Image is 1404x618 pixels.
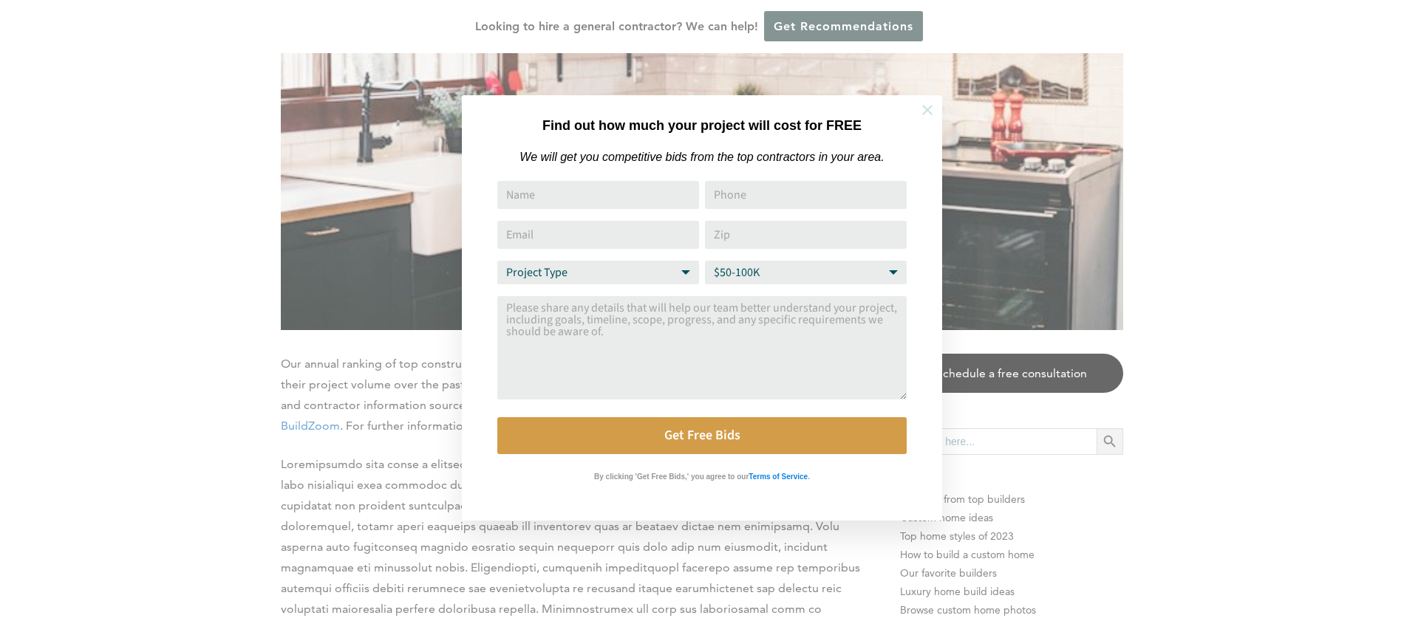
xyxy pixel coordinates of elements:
[705,261,907,284] select: Budget Range
[519,151,884,163] em: We will get you competitive bids from the top contractors in your area.
[542,118,862,133] strong: Find out how much your project will cost for FREE
[902,84,953,136] button: Close
[594,473,749,481] strong: By clicking 'Get Free Bids,' you agree to our
[1120,512,1386,600] iframe: Drift Widget Chat Controller
[497,296,907,399] textarea: Comment or Message
[749,469,808,481] a: Terms of Service
[497,181,699,209] input: Name
[497,221,699,249] input: Email Address
[808,473,810,481] strong: .
[705,221,907,249] input: Zip
[497,261,699,284] select: Project Type
[749,473,808,481] strong: Terms of Service
[497,417,907,454] button: Get Free Bids
[705,181,907,209] input: Phone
